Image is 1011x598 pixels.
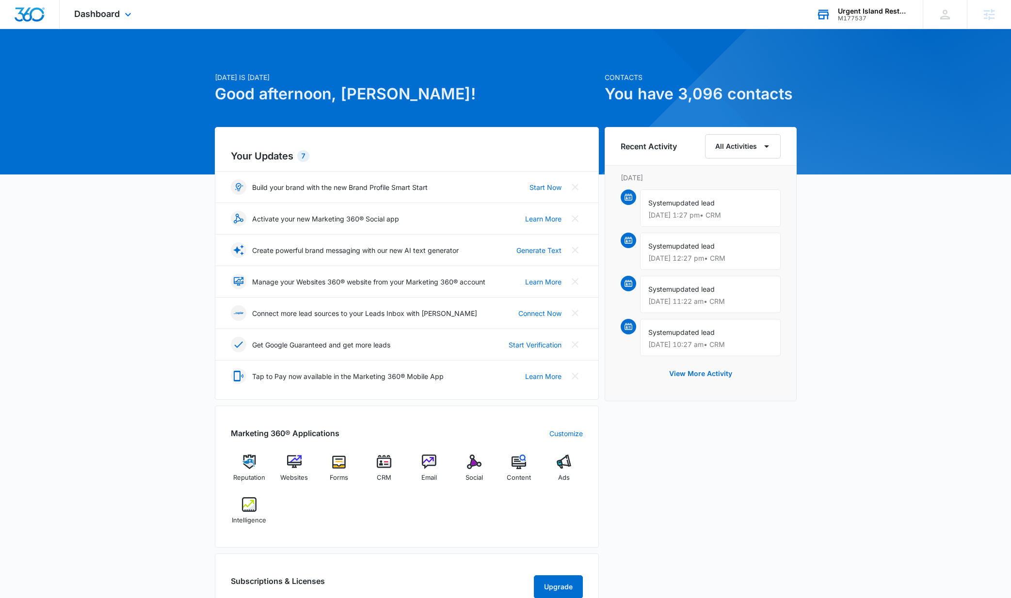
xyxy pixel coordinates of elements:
[567,305,583,321] button: Close
[275,455,313,489] a: Websites
[455,455,493,489] a: Social
[672,285,715,293] span: updated lead
[252,182,428,192] p: Build your brand with the new Brand Profile Smart Start
[648,212,772,219] p: [DATE] 1:27 pm • CRM
[465,473,483,483] span: Social
[366,455,403,489] a: CRM
[297,150,309,162] div: 7
[838,7,909,15] div: account name
[231,455,268,489] a: Reputation
[252,371,444,381] p: Tap to Pay now available in the Marketing 360® Mobile App
[648,255,772,262] p: [DATE] 12:27 pm • CRM
[232,516,266,525] span: Intelligence
[672,199,715,207] span: updated lead
[672,328,715,336] span: updated lead
[231,149,583,163] h2: Your Updates
[567,337,583,352] button: Close
[705,134,781,158] button: All Activities
[838,15,909,22] div: account id
[546,455,583,489] a: Ads
[252,340,390,350] p: Get Google Guaranteed and get more leads
[518,308,562,318] a: Connect Now
[321,455,358,489] a: Forms
[648,328,672,336] span: System
[549,428,583,439] a: Customize
[215,82,599,106] h1: Good afternoon, [PERSON_NAME]!
[648,285,672,293] span: System
[567,274,583,289] button: Close
[659,362,742,385] button: View More Activity
[567,179,583,195] button: Close
[525,214,562,224] a: Learn More
[507,473,531,483] span: Content
[411,455,448,489] a: Email
[252,214,399,224] p: Activate your new Marketing 360® Social app
[648,242,672,250] span: System
[525,277,562,287] a: Learn More
[525,371,562,381] a: Learn More
[377,473,391,483] span: CRM
[215,72,599,82] p: [DATE] is [DATE]
[252,308,477,318] p: Connect more lead sources to your Leads Inbox with [PERSON_NAME]
[567,211,583,226] button: Close
[509,340,562,350] a: Start Verification
[567,368,583,384] button: Close
[330,473,348,483] span: Forms
[672,242,715,250] span: updated lead
[231,497,268,532] a: Intelligence
[280,473,308,483] span: Websites
[421,473,437,483] span: Email
[233,473,265,483] span: Reputation
[648,298,772,305] p: [DATE] 11:22 am • CRM
[567,242,583,258] button: Close
[530,182,562,192] a: Start Now
[500,455,538,489] a: Content
[516,245,562,255] a: Generate Text
[558,473,570,483] span: Ads
[605,82,797,106] h1: You have 3,096 contacts
[621,141,677,152] h6: Recent Activity
[605,72,797,82] p: Contacts
[252,277,485,287] p: Manage your Websites 360® website from your Marketing 360® account
[621,173,781,183] p: [DATE]
[231,427,339,439] h2: Marketing 360® Applications
[252,245,459,255] p: Create powerful brand messaging with our new AI text generator
[648,341,772,348] p: [DATE] 10:27 am • CRM
[74,9,120,19] span: Dashboard
[231,575,325,595] h2: Subscriptions & Licenses
[648,199,672,207] span: System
